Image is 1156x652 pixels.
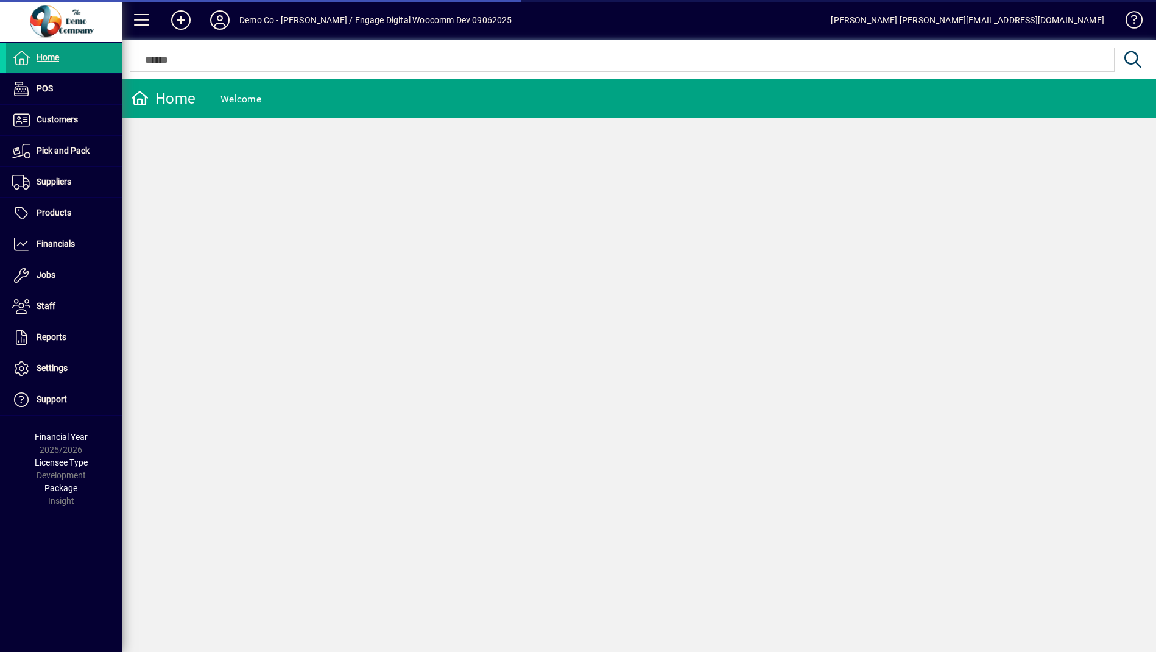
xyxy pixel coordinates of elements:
button: Add [161,9,200,31]
span: Home [37,52,59,62]
a: Jobs [6,260,122,291]
a: Customers [6,105,122,135]
span: Products [37,208,71,218]
a: Suppliers [6,167,122,197]
span: Licensee Type [35,458,88,467]
div: Home [131,89,196,108]
span: Reports [37,332,66,342]
div: Demo Co - [PERSON_NAME] / Engage Digital Woocomm Dev 09062025 [239,10,512,30]
a: Reports [6,322,122,353]
span: Financial Year [35,432,88,442]
span: Package [44,483,77,493]
a: Pick and Pack [6,136,122,166]
span: Settings [37,363,68,373]
span: Pick and Pack [37,146,90,155]
span: Customers [37,115,78,124]
span: Staff [37,301,55,311]
span: Suppliers [37,177,71,186]
div: Welcome [220,90,261,109]
div: [PERSON_NAME] [PERSON_NAME][EMAIL_ADDRESS][DOMAIN_NAME] [831,10,1104,30]
a: Support [6,384,122,415]
span: POS [37,83,53,93]
span: Jobs [37,270,55,280]
span: Financials [37,239,75,249]
a: Products [6,198,122,229]
a: POS [6,74,122,104]
a: Staff [6,291,122,322]
a: Financials [6,229,122,260]
span: Support [37,394,67,404]
a: Settings [6,353,122,384]
button: Profile [200,9,239,31]
a: Knowledge Base [1116,2,1141,42]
